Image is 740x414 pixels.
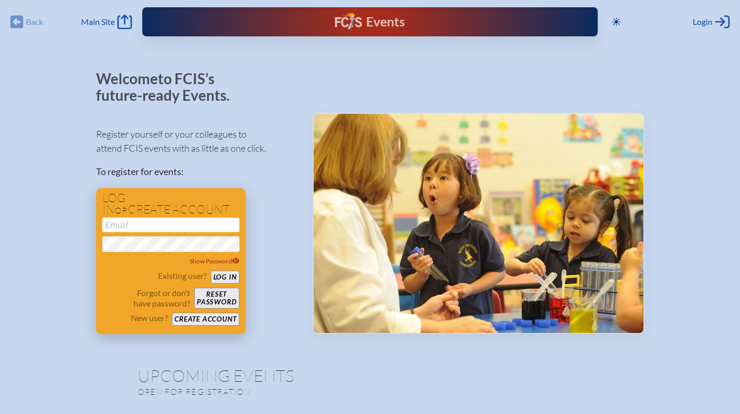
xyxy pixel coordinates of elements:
[96,165,296,179] p: To register for events:
[102,218,239,232] input: Email
[115,205,128,216] span: or
[138,367,603,384] h1: Upcoming Events
[693,17,712,27] span: Login
[102,288,191,309] p: Forgot or don’t have password?
[194,288,239,309] button: Resetpassword
[81,17,115,27] span: Main Site
[158,271,207,281] p: Existing user?
[190,257,239,265] span: Show Password
[96,71,241,103] p: Welcome to FCIS’s future-ready Events.
[211,271,239,284] button: Log in
[102,192,239,216] h1: Log in create account
[172,313,239,326] button: Create account
[96,127,296,155] p: Register yourself or your colleagues to attend FCIS events with as little as one click.
[314,114,643,333] img: Events
[138,386,412,397] p: Open for registration
[81,15,132,29] a: Main Site
[131,313,168,323] p: New user?
[273,12,467,31] div: FCIS Events — Future ready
